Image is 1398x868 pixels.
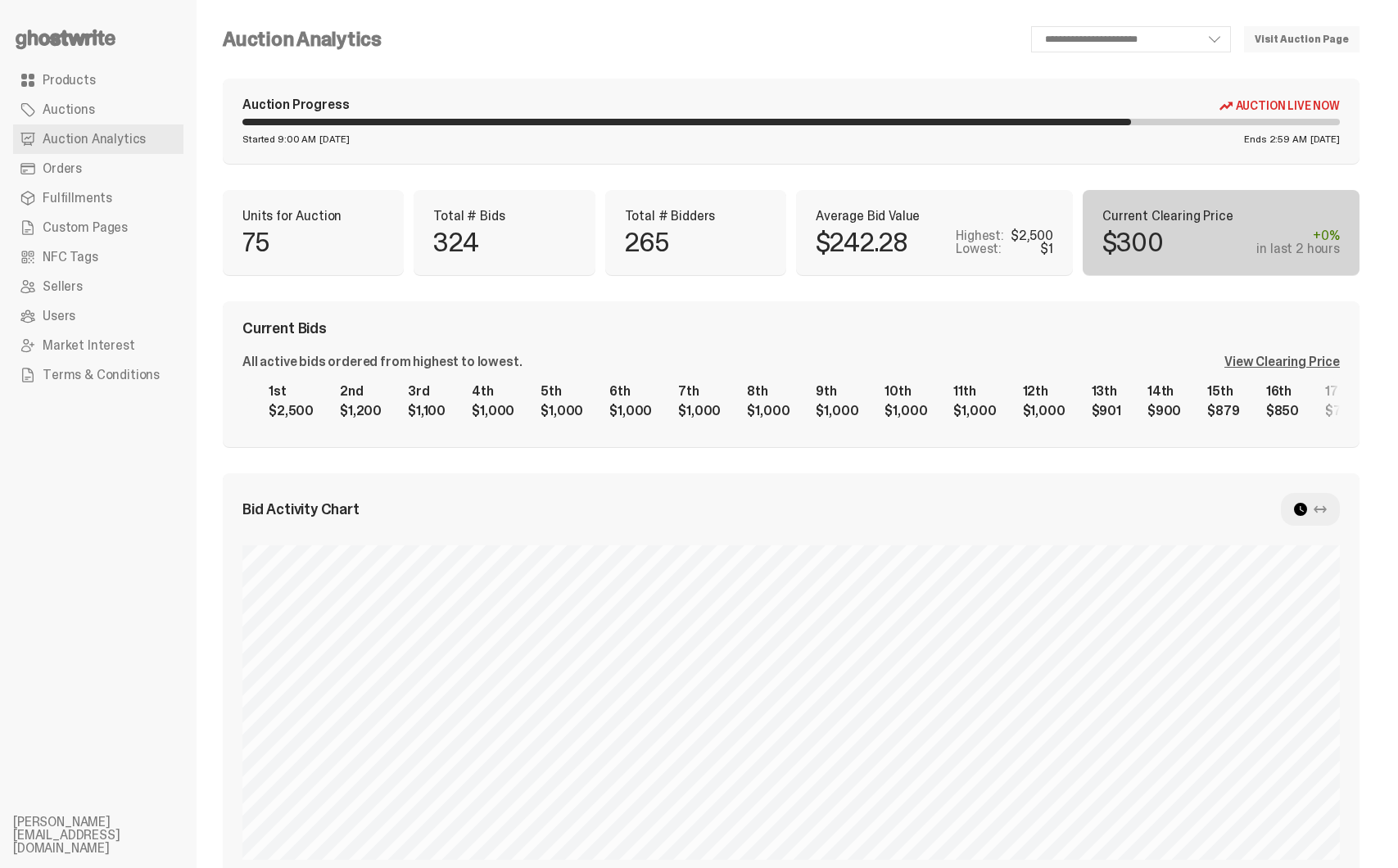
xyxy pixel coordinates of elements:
div: 11th [953,385,996,398]
p: $242.28 [816,229,907,255]
div: View Clearing Price [1224,355,1340,368]
div: 7th [678,385,721,398]
p: Total # Bidders [625,210,767,223]
div: 10th [884,385,927,398]
span: Terms & Conditions [43,368,160,382]
div: $1,100 [408,405,446,418]
div: $1,000 [609,405,652,418]
p: Total # Bids [433,210,575,223]
span: Current Bids [242,321,327,336]
div: 4th [472,385,514,398]
div: $1,200 [340,405,382,418]
a: Products [13,66,183,95]
li: [PERSON_NAME][EMAIL_ADDRESS][DOMAIN_NAME] [13,816,210,855]
a: Auctions [13,95,183,124]
div: $850 [1266,405,1299,418]
span: Market Interest [43,339,135,352]
a: Fulfillments [13,183,183,213]
div: $1,000 [678,405,721,418]
div: 16th [1266,385,1299,398]
div: in last 2 hours [1256,242,1340,255]
p: Units for Auction [242,210,384,223]
p: Average Bid Value [816,210,1053,223]
div: $2,500 [269,405,314,418]
div: 15th [1207,385,1239,398]
div: All active bids ordered from highest to lowest. [242,355,522,368]
div: 1st [269,385,314,398]
div: 17th [1325,385,1357,398]
span: Custom Pages [43,221,128,234]
div: $1,000 [953,405,996,418]
span: Bid Activity Chart [242,502,360,517]
a: Market Interest [13,331,183,360]
p: 324 [433,229,478,255]
span: Orders [43,162,82,175]
h4: Auction Analytics [223,29,382,49]
div: $879 [1207,405,1239,418]
div: +0% [1256,229,1340,242]
p: $300 [1102,229,1163,255]
a: Auction Analytics [13,124,183,154]
div: $799 [1325,405,1357,418]
span: Fulfillments [43,192,112,205]
span: Sellers [43,280,83,293]
span: Auctions [43,103,95,116]
div: $900 [1147,405,1181,418]
div: 8th [747,385,789,398]
p: 265 [625,229,669,255]
div: 3rd [408,385,446,398]
a: Orders [13,154,183,183]
p: Current Clearing Price [1102,210,1340,223]
div: $1,000 [816,405,858,418]
div: $1,000 [747,405,789,418]
div: Auction Progress [242,98,349,112]
p: Highest: [956,229,1004,242]
span: Ends 2:59 AM [1244,134,1307,144]
div: $2,500 [1011,229,1053,242]
div: 2nd [340,385,382,398]
div: 5th [541,385,583,398]
a: Visit Auction Page [1244,26,1360,52]
div: $1,000 [541,405,583,418]
div: 12th [1023,385,1065,398]
span: [DATE] [319,134,349,144]
div: $901 [1092,405,1121,418]
a: Custom Pages [13,213,183,242]
span: NFC Tags [43,251,98,264]
p: Lowest: [956,242,1002,255]
div: $1,000 [884,405,927,418]
div: 6th [609,385,652,398]
a: NFC Tags [13,242,183,272]
a: Users [13,301,183,331]
div: 14th [1147,385,1181,398]
div: $1,000 [472,405,514,418]
span: Auction Analytics [43,133,146,146]
a: Terms & Conditions [13,360,183,390]
span: Products [43,74,96,87]
span: Auction Live Now [1236,99,1340,112]
a: Sellers [13,272,183,301]
p: 75 [242,229,269,255]
span: [DATE] [1310,134,1340,144]
div: 9th [816,385,858,398]
div: $1 [1040,242,1053,255]
div: 13th [1092,385,1121,398]
div: $1,000 [1023,405,1065,418]
span: Started 9:00 AM [242,134,316,144]
span: Users [43,310,75,323]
